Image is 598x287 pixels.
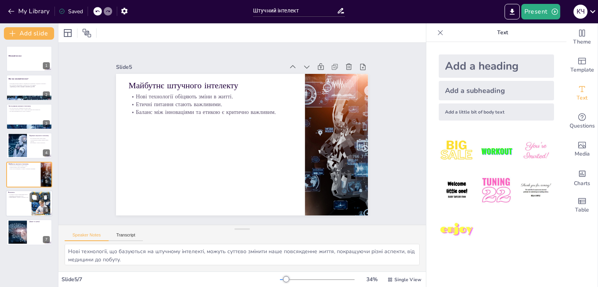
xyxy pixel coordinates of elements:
p: Баланс між інноваціями та етикою є критично важливим. [248,19,273,182]
div: 2 [43,91,50,98]
span: Single View [394,276,421,283]
strong: Штучний інтелект [9,55,22,57]
p: Дякую за увагу! [29,220,50,223]
div: 5 [6,162,52,187]
div: 6 [43,207,50,214]
p: Важливість етичних міркувань. [8,195,29,197]
span: Position [82,28,91,38]
div: Add a little bit of body text [439,103,554,121]
div: 34 % [362,276,381,283]
p: Застосування штучного інтелекту [9,105,50,107]
div: 3 [43,120,50,127]
div: 7 [43,236,50,243]
img: 7.jpeg [439,212,475,248]
button: Delete Slide [41,192,50,202]
p: Переваги штучного інтелекту [29,135,50,137]
p: ШІ також впроваджується в освіті та розвагах. [9,110,50,112]
span: Theme [573,38,591,46]
div: Slide 5 / 7 [62,276,280,283]
img: 1.jpeg [439,133,475,169]
p: [DEMOGRAPHIC_DATA] та можливості ШІ. [8,197,29,198]
div: 5 [43,178,50,185]
div: Add charts and graphs [566,163,598,191]
span: Template [570,66,594,74]
p: Нові технології обіцяють зміни в житті. [264,17,288,180]
p: Text [447,23,559,42]
p: Висновок [8,191,29,194]
span: Questions [570,122,595,130]
div: Add a subheading [439,81,554,100]
p: Майбутнє штучного інтелекту [9,163,39,165]
div: 4 [6,133,52,158]
div: 4 [43,149,50,156]
p: Потенціал ШІ для трансформації життя. [8,194,29,195]
p: Нові технології обіцяють зміни в житті. [9,165,39,166]
img: 5.jpeg [478,172,514,208]
button: Present [521,4,560,19]
span: Charts [574,179,590,188]
button: Export to PowerPoint [505,4,520,19]
button: К Ч [573,4,587,19]
img: 6.jpeg [518,172,554,208]
p: Баланс між інноваціями та етикою є критично важливим. [9,168,39,170]
button: Transcript [109,233,143,241]
button: Add slide [4,27,54,40]
span: Table [575,206,589,214]
div: Add a heading [439,54,554,78]
div: Add images, graphics, shapes or video [566,135,598,163]
div: Get real-time input from your audience [566,107,598,135]
div: Saved [59,8,83,15]
div: Add text boxes [566,79,598,107]
div: Layout [62,27,74,39]
p: Етичні питання стають важливими. [256,17,281,181]
span: Text [577,94,587,102]
div: 2 [6,75,52,100]
textarea: Нові технології, що базуються на штучному інтелекті, можуть суттєво змінити наше повсякденне житт... [65,244,420,265]
div: Add ready made slides [566,51,598,79]
div: 6 [6,190,53,217]
p: Етичні питання стають важливими. [9,166,39,168]
p: ШІ застосовується в медицині для діагностики. [9,108,50,109]
p: Автоматизація рутинних завдань знижує витрати. [29,139,50,142]
p: Штучний інтелект виконує завдання, які потребують людського інтелекту. [9,82,50,84]
div: 1 [43,62,50,69]
div: 7 [6,219,52,245]
div: К Ч [573,5,587,19]
div: Add a table [566,191,598,219]
img: 4.jpeg [439,172,475,208]
button: Duplicate Slide [30,192,39,202]
div: 1 [6,46,52,72]
p: Адаптація до нових ситуацій є важливою для ШІ. [9,86,50,87]
div: 3 [6,104,52,129]
p: ШІ обробляє великі обсяги даних. [29,138,50,140]
button: Speaker Notes [65,233,109,241]
div: Change the overall theme [566,23,598,51]
button: My Library [6,5,53,17]
img: 2.jpeg [478,133,514,169]
span: Media [575,150,590,158]
img: 3.jpeg [518,133,554,169]
p: Автономні транспортні засоби є іншим прикладом застосування ШІ. [9,109,50,110]
div: Slide 5 [292,1,317,169]
p: ШІ обробляє інформацію та вчиться на основі даних. [9,84,50,86]
input: Insert title [253,5,337,16]
p: ШІ покращує точність прогнозів. [29,142,50,144]
p: Майбутнє штучного інтелекту [272,16,301,179]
